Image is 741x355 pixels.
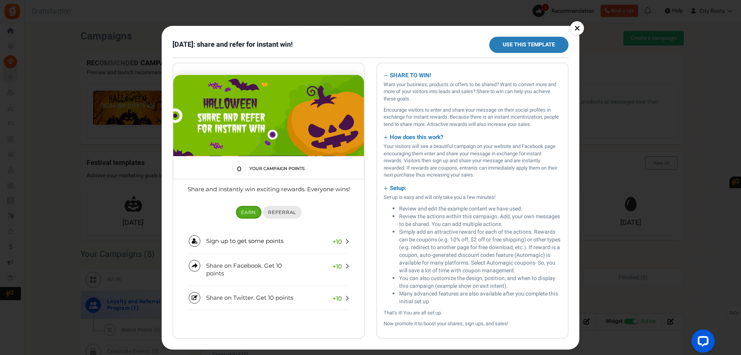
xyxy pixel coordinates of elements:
[384,143,561,179] p: Your visitors will see a beautiful campaign on your website and Facebook page encouraging them en...
[570,21,584,35] a: ×
[68,146,83,152] span: Earn
[399,290,561,306] li: Many advanced features are also available after you complete this initial set up
[172,41,293,49] h1: [DATE]: share and refer for instant win!
[384,132,561,143] h3: How does this work?
[399,213,561,228] li: Review the actions within this campaign. Add, your own messages to be shared. You can add multipl...
[384,81,561,103] p: Want your business, products or offers to be shared? Want to convert more and more of your visito...
[9,122,182,130] p: Share and instantly win exciting rewards. Everyone wins!
[59,101,73,110] strong: 0
[95,146,123,152] span: Referral
[384,194,561,201] p: Set up is easy and will only take you a few minutes!
[76,103,131,108] em: Your campaign points
[384,183,561,194] h3: Setup:
[399,205,561,213] li: Review and edit the example content we have used.
[399,228,561,275] li: Simply add an attractive reward for each of the actions. Rewards can be coupons (e.g. 10% off, $2...
[384,107,561,128] p: Encourage visitors to enter and share your message on their social profiles in exchange for insta...
[384,309,561,317] p: That’s it! You are all set up.
[384,320,561,328] p: Now promote it to boost your shares, sign ups, and sales!
[489,37,569,53] a: Use this template
[384,70,561,81] h3: SHARE TO WIN!
[399,275,561,290] li: You can also customize the design, position, and when to display this campaign (example show on e...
